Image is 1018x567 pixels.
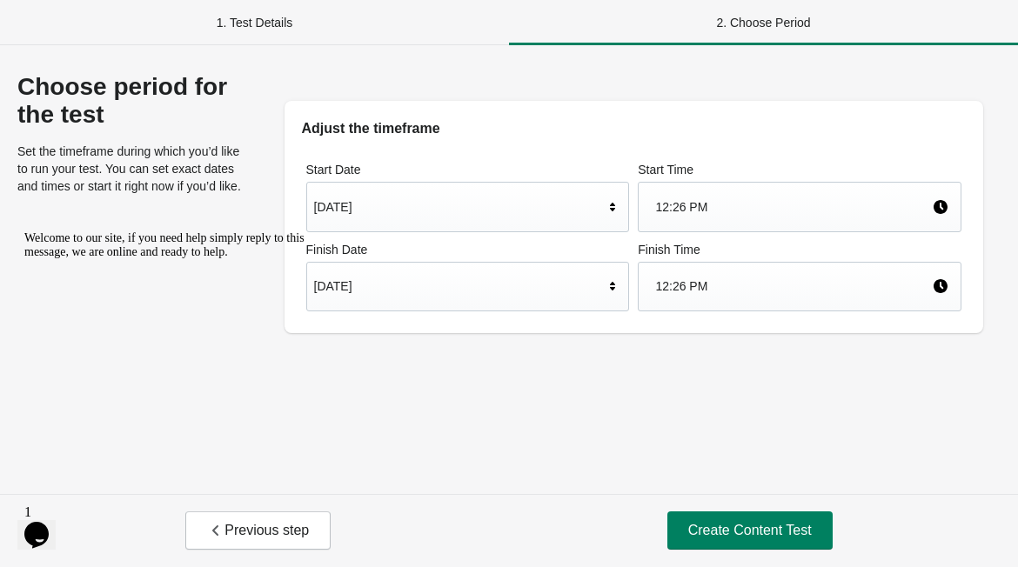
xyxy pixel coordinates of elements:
[306,161,630,178] label: Start Date
[638,241,961,258] label: Finish Time
[17,497,73,550] iframe: chat widget
[314,270,605,303] div: [DATE]
[655,190,932,223] div: 12:26 PM
[17,143,253,195] p: Set the timeframe during which you’d like to run your test. You can set exact dates and times or ...
[17,224,331,489] iframe: chat widget
[185,511,331,550] button: Previous step
[638,161,961,178] label: Start Time
[7,7,287,34] span: Welcome to our site, if you need help simply reply to this message, we are online and ready to help.
[655,270,932,303] div: 12:26 PM
[7,7,320,35] div: Welcome to our site, if you need help simply reply to this message, we are online and ready to help.
[306,241,630,258] label: Finish Date
[17,73,253,129] div: Choose period for the test
[207,522,309,539] span: Previous step
[314,190,605,223] div: [DATE]
[667,511,833,550] button: Create Content Test
[688,522,812,539] span: Create Content Test
[302,118,967,139] h2: Adjust the timeframe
